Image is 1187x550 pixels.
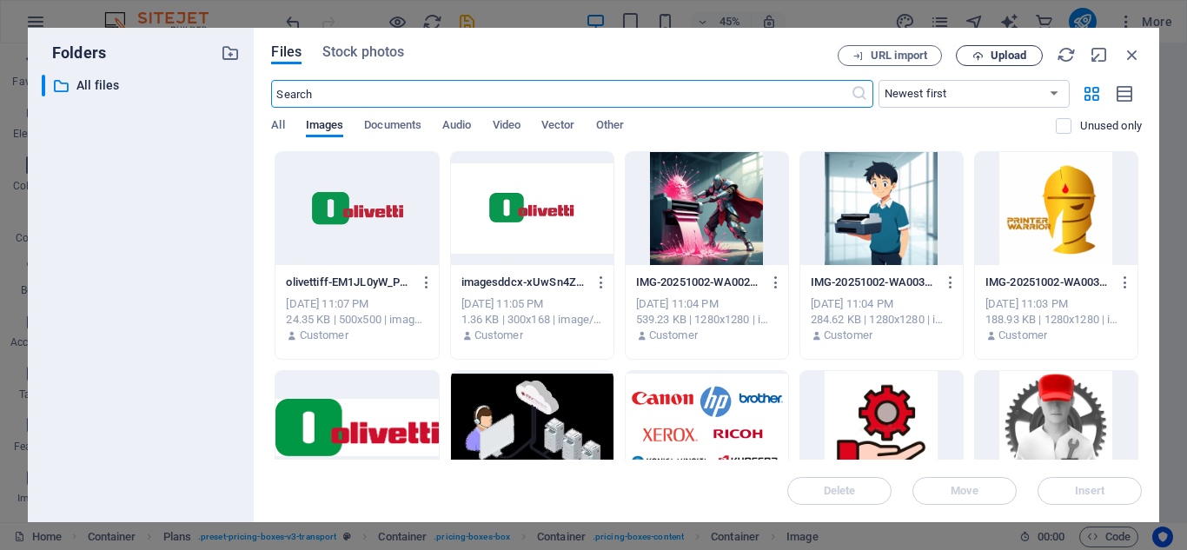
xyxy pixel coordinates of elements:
p: IMG-20251002-WA0027-Cya33V3CP4dhkEM_b8m8Sw.jpg [636,275,762,290]
p: Displays only files that are not in use on the website. Files added during this session can still... [1080,118,1142,134]
div: ​ [42,75,45,96]
span: Documents [364,115,421,139]
span: Audio [442,115,471,139]
i: Minimize [1090,45,1109,64]
div: 24.35 KB | 500x500 | image/png [286,312,428,328]
p: IMG-20251002-WA0031-QnLFanfzBwhIXTcdgWwYSw.jpg [985,275,1111,290]
span: Images [306,115,344,139]
p: Customer [649,328,698,343]
div: [DATE] 11:03 PM [985,296,1127,312]
div: [DATE] 11:04 PM [636,296,778,312]
p: imagesddcx-xUwSn4ZLhztnNSY3cNuhqg.png [461,275,587,290]
i: Reload [1057,45,1076,64]
button: Upload [956,45,1043,66]
p: olivettiff-EM1JL0yW_Pmdb8mU-Yph5g.png [286,275,412,290]
span: Video [493,115,521,139]
span: Stock photos [322,42,404,63]
div: 284.62 KB | 1280x1280 | image/jpeg [811,312,952,328]
p: Customer [300,328,348,343]
p: IMG-20251002-WA0039-2x69z6l_E2d68HsGAwNaCw.jpg [811,275,937,290]
div: 1.36 KB | 300x168 | image/png [461,312,603,328]
div: 188.93 KB | 1280x1280 | image/jpeg [985,312,1127,328]
span: URL import [871,50,927,61]
span: Files [271,42,302,63]
div: [DATE] 11:07 PM [286,296,428,312]
button: URL import [838,45,942,66]
p: Customer [824,328,872,343]
span: All [271,115,284,139]
input: Search [271,80,850,108]
p: Folders [42,42,106,64]
span: Vector [541,115,575,139]
span: Upload [991,50,1026,61]
div: [DATE] 11:04 PM [811,296,952,312]
p: Customer [998,328,1047,343]
i: Close [1123,45,1142,64]
p: All files [76,76,209,96]
div: 539.23 KB | 1280x1280 | image/jpeg [636,312,778,328]
div: [DATE] 11:05 PM [461,296,603,312]
i: Create new folder [221,43,240,63]
p: Customer [474,328,523,343]
span: Other [596,115,624,139]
